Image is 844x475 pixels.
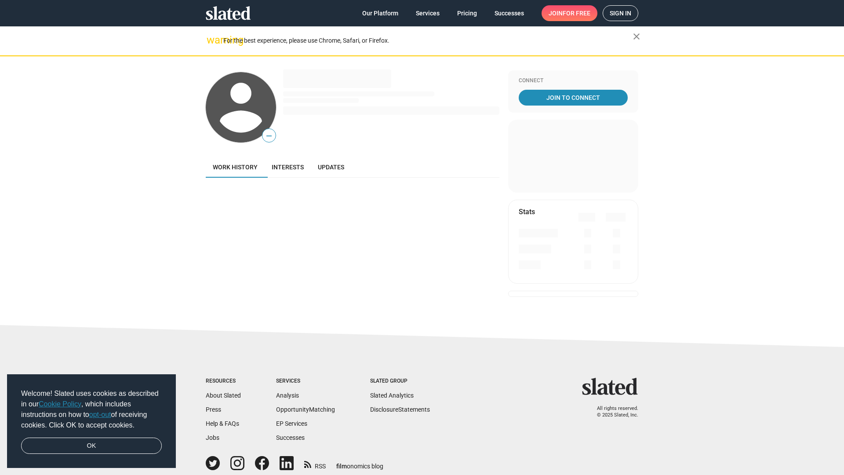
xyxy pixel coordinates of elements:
[519,90,628,106] a: Join To Connect
[276,378,335,385] div: Services
[21,438,162,454] a: dismiss cookie message
[276,392,299,399] a: Analysis
[355,5,405,21] a: Our Platform
[311,157,351,178] a: Updates
[336,455,383,471] a: filmonomics blog
[519,207,535,216] mat-card-title: Stats
[265,157,311,178] a: Interests
[336,463,347,470] span: film
[416,5,440,21] span: Services
[206,420,239,427] a: Help & FAQs
[450,5,484,21] a: Pricing
[206,378,241,385] div: Resources
[370,378,430,385] div: Slated Group
[276,406,335,413] a: OpportunityMatching
[542,5,597,21] a: Joinfor free
[89,411,111,418] a: opt-out
[519,77,628,84] div: Connect
[262,130,276,142] span: —
[610,6,631,21] span: Sign in
[588,406,638,418] p: All rights reserved. © 2025 Slated, Inc.
[7,374,176,468] div: cookieconsent
[495,5,524,21] span: Successes
[206,406,221,413] a: Press
[487,5,531,21] a: Successes
[370,406,430,413] a: DisclosureStatements
[213,164,258,171] span: Work history
[207,35,217,45] mat-icon: warning
[206,392,241,399] a: About Slated
[457,5,477,21] span: Pricing
[603,5,638,21] a: Sign in
[520,90,626,106] span: Join To Connect
[362,5,398,21] span: Our Platform
[563,5,590,21] span: for free
[409,5,447,21] a: Services
[276,420,307,427] a: EP Services
[631,31,642,42] mat-icon: close
[39,400,81,408] a: Cookie Policy
[276,434,305,441] a: Successes
[223,35,633,47] div: For the best experience, please use Chrome, Safari, or Firefox.
[304,457,326,471] a: RSS
[318,164,344,171] span: Updates
[272,164,304,171] span: Interests
[206,157,265,178] a: Work history
[21,388,162,431] span: Welcome! Slated uses cookies as described in our , which includes instructions on how to of recei...
[370,392,414,399] a: Slated Analytics
[549,5,590,21] span: Join
[206,434,219,441] a: Jobs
